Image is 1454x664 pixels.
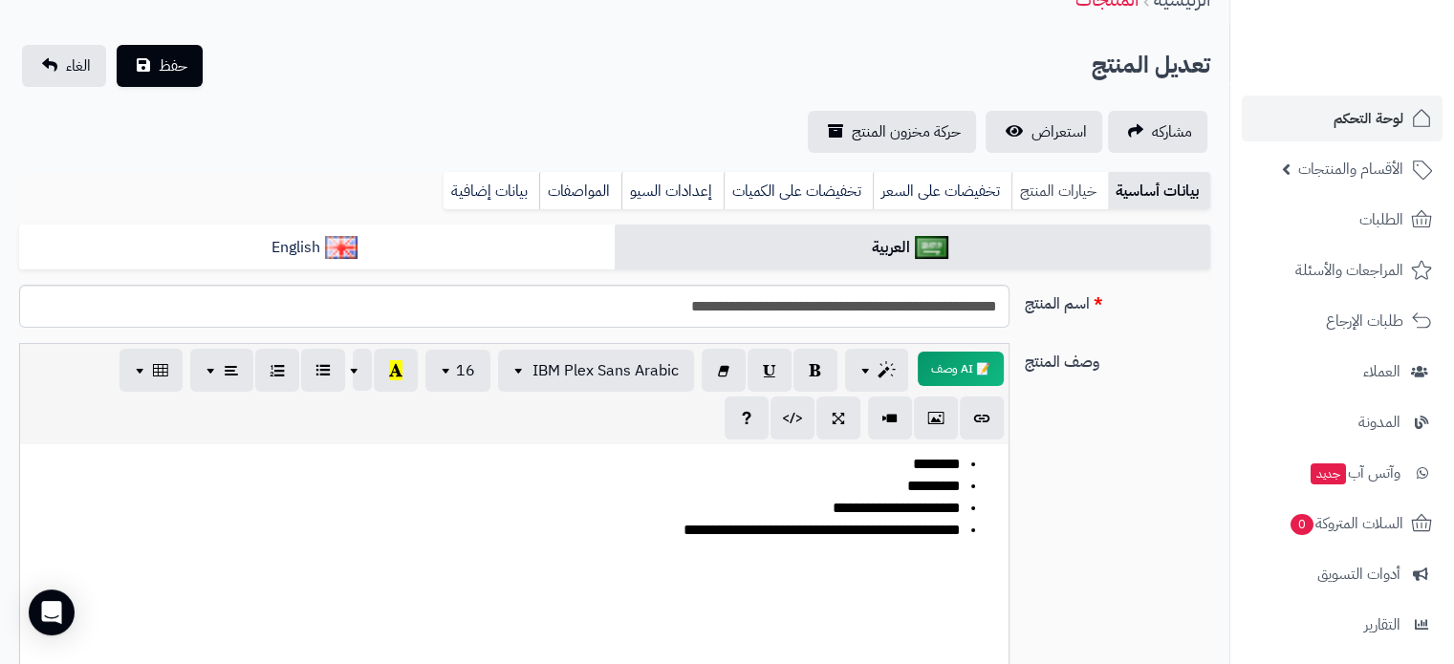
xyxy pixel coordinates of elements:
span: IBM Plex Sans Arabic [532,359,679,382]
a: الغاء [22,45,106,87]
a: خيارات المنتج [1011,172,1108,210]
img: logo-2.png [1324,51,1436,91]
a: لوحة التحكم [1242,96,1443,141]
button: 📝 AI وصف [918,352,1004,386]
button: IBM Plex Sans Arabic [498,350,694,392]
span: المدونة [1358,409,1400,436]
span: حفظ [159,54,187,77]
a: المراجعات والأسئلة [1242,247,1443,293]
span: طلبات الإرجاع [1326,308,1403,334]
a: العربية [615,225,1210,271]
span: 16 [456,359,475,382]
a: تخفيضات على السعر [873,172,1011,210]
div: Open Intercom Messenger [29,589,75,635]
a: الطلبات [1242,197,1443,243]
a: المدونة [1242,399,1443,445]
span: 0 [1291,514,1313,535]
a: وآتس آبجديد [1242,450,1443,496]
button: حفظ [117,45,203,87]
a: تخفيضات على الكميات [724,172,873,210]
span: الأقسام والمنتجات [1298,156,1403,182]
a: التقارير [1242,602,1443,648]
span: العملاء [1363,358,1400,385]
span: حركة مخزون المنتج [852,120,961,143]
a: بيانات إضافية [444,172,539,210]
a: العملاء [1242,349,1443,395]
a: حركة مخزون المنتج [808,111,976,153]
a: طلبات الإرجاع [1242,298,1443,344]
a: السلات المتروكة0 [1242,501,1443,546]
a: استعراض [986,111,1102,153]
a: بيانات أساسية [1108,172,1210,210]
a: مشاركه [1108,111,1207,153]
span: الطلبات [1359,206,1403,233]
span: مشاركه [1152,120,1192,143]
a: English [19,225,615,271]
span: وآتس آب [1309,460,1400,486]
img: العربية [915,236,948,259]
span: الغاء [66,54,91,77]
a: أدوات التسويق [1242,551,1443,597]
a: المواصفات [539,172,621,210]
span: لوحة التحكم [1334,105,1403,132]
button: 16 [425,350,490,392]
label: وصف المنتج [1017,343,1218,374]
h2: تعديل المنتج [1092,46,1210,85]
label: اسم المنتج [1017,285,1218,315]
span: استعراض [1031,120,1087,143]
span: أدوات التسويق [1317,561,1400,588]
span: جديد [1311,463,1346,484]
img: English [325,236,358,259]
span: السلات المتروكة [1289,510,1403,537]
a: إعدادات السيو [621,172,724,210]
span: التقارير [1364,611,1400,638]
span: المراجعات والأسئلة [1295,257,1403,284]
